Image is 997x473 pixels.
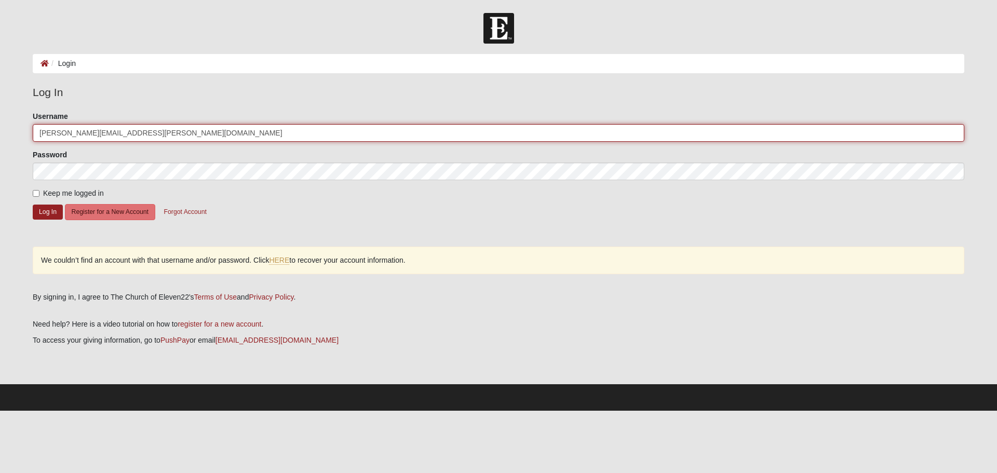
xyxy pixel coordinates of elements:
[33,319,964,330] p: Need help? Here is a video tutorial on how to .
[160,336,190,344] a: PushPay
[43,189,104,197] span: Keep me logged in
[269,256,289,265] a: HERE
[33,190,39,197] input: Keep me logged in
[65,204,155,220] button: Register for a New Account
[33,247,964,274] div: We couldn’t find an account with that username and/or password. Click to recover your account inf...
[49,58,76,69] li: Login
[33,205,63,220] button: Log In
[33,111,68,121] label: Username
[178,320,261,328] a: register for a new account
[483,13,514,44] img: Church of Eleven22 Logo
[33,292,964,303] div: By signing in, I agree to The Church of Eleven22's and .
[33,150,67,160] label: Password
[249,293,293,301] a: Privacy Policy
[215,336,339,344] a: [EMAIL_ADDRESS][DOMAIN_NAME]
[194,293,237,301] a: Terms of Use
[157,204,213,220] button: Forgot Account
[33,84,964,101] legend: Log In
[33,335,964,346] p: To access your giving information, go to or email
